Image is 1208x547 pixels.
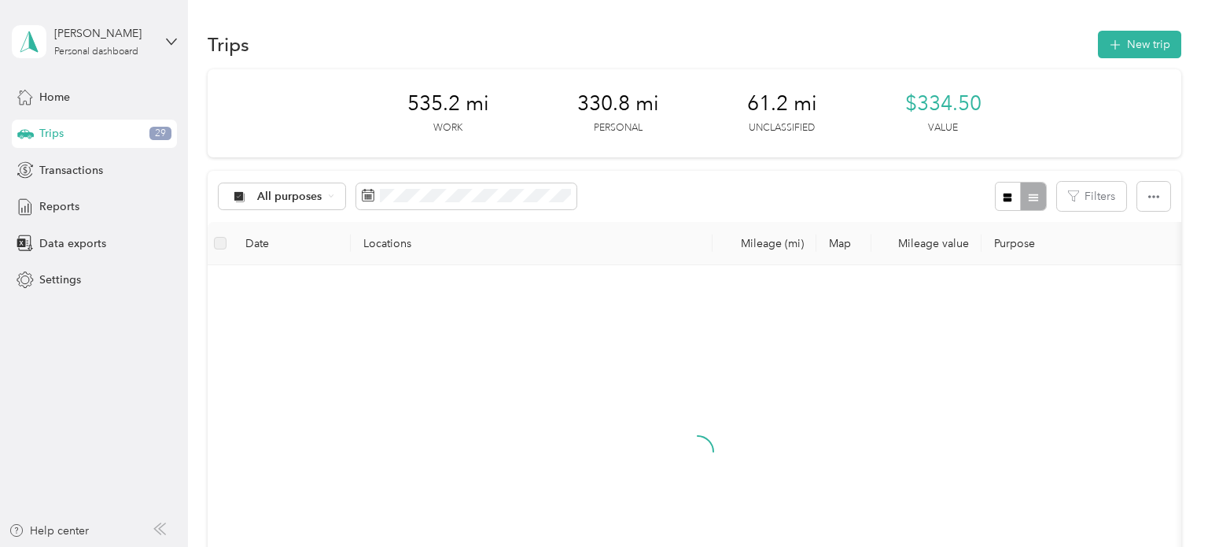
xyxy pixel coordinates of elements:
p: Work [433,121,462,135]
span: 535.2 mi [407,91,489,116]
span: Home [39,89,70,105]
th: Purpose [981,222,1202,265]
button: Help center [9,523,89,539]
h1: Trips [208,36,249,53]
th: Mileage (mi) [713,222,816,265]
div: Personal dashboard [54,47,138,57]
div: [PERSON_NAME] [54,25,153,42]
span: $334.50 [905,91,981,116]
th: Locations [351,222,713,265]
span: Transactions [39,162,103,179]
p: Personal [594,121,643,135]
p: Value [928,121,958,135]
th: Date [233,222,351,265]
iframe: Everlance-gr Chat Button Frame [1120,459,1208,547]
span: All purposes [257,191,322,202]
span: Settings [39,272,81,288]
span: 61.2 mi [747,91,817,116]
span: Data exports [39,235,106,252]
span: 330.8 mi [577,91,659,116]
span: 29 [149,127,171,141]
p: Unclassified [749,121,815,135]
button: New trip [1098,31,1181,58]
th: Mileage value [871,222,981,265]
span: Trips [39,125,64,142]
span: Reports [39,198,79,215]
button: Filters [1057,182,1126,211]
th: Map [816,222,871,265]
